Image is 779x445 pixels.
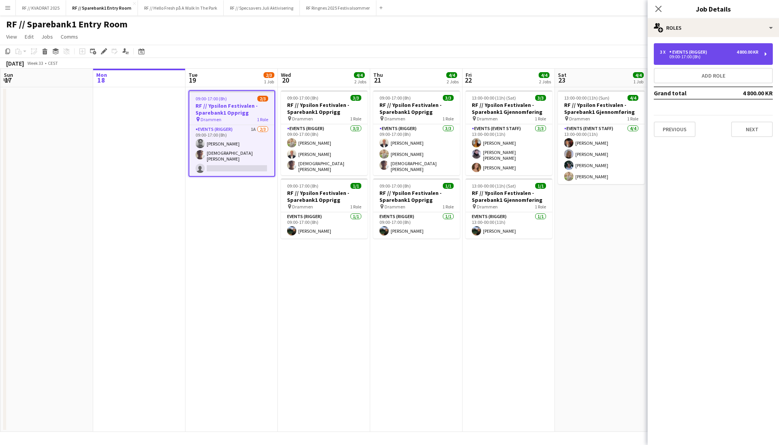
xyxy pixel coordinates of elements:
span: View [6,33,17,40]
span: 1/1 [443,183,454,189]
app-card-role: Events (Rigger)1/113:00-00:00 (11h)[PERSON_NAME] [466,212,552,239]
div: [DATE] [6,59,24,67]
button: RF // KVADRAT 2025 [16,0,66,15]
span: Fri [466,71,472,78]
span: 09:00-17:00 (8h) [287,183,318,189]
button: RF Ringnes 2025 Festivalsommer [300,0,376,15]
h3: RF // Ypsilon Festivalen - Sparebank1 Opprigg [281,102,367,115]
span: 3/3 [350,95,361,101]
span: 1/1 [535,183,546,189]
span: 19 [187,76,197,85]
app-card-role: Events (Event Staff)3/313:00-00:00 (11h)[PERSON_NAME][PERSON_NAME] [PERSON_NAME][PERSON_NAME] [466,124,552,175]
div: 09:00-17:00 (8h) [660,55,759,59]
span: 13:00-00:00 (11h) (Sat) [472,183,516,189]
span: 09:00-17:00 (8h) [196,96,227,102]
a: Comms [58,32,81,42]
h3: Job Details [648,4,779,14]
span: 1/1 [350,183,361,189]
span: Drammen [477,116,498,122]
app-card-role: Events (Rigger)1/109:00-17:00 (8h)[PERSON_NAME] [373,212,460,239]
app-card-role: Events (Rigger)1/109:00-17:00 (8h)[PERSON_NAME] [281,212,367,239]
button: RF // Hello Fresh på A Walk In The Park [138,0,224,15]
span: Sat [558,71,566,78]
div: 2 Jobs [447,79,459,85]
app-job-card: 09:00-17:00 (8h)2/3RF // Ypsilon Festivalen - Sparebank1 Opprigg Drammen1 RoleEvents (Rigger)1A2/... [189,90,275,177]
button: RF // Sparebank1 Entry Room [66,0,138,15]
span: Week 33 [26,60,45,66]
span: 1 Role [350,116,361,122]
h3: RF // Ypsilon Festivalen - Sparebank1 Opprigg [373,190,460,203]
span: Drammen [384,116,405,122]
span: Edit [25,33,34,40]
button: Add role [654,68,773,83]
span: Drammen [569,116,590,122]
div: 1 Job [633,79,643,85]
span: 1 Role [535,204,546,210]
span: 4/4 [628,95,638,101]
span: Thu [373,71,383,78]
button: Next [731,122,773,137]
span: Drammen [477,204,498,210]
span: 4/4 [539,72,549,78]
span: 3/3 [535,95,546,101]
h3: RF // Ypsilon Festivalen - Sparebank1 Opprigg [189,102,274,116]
span: 3/3 [443,95,454,101]
span: 1 Role [350,204,361,210]
span: 1 Role [535,116,546,122]
span: 1 Role [257,117,268,122]
h3: RF // Ypsilon Festivalen - Sparebank1 Gjennomføring [466,102,552,115]
button: Previous [654,122,696,137]
span: Comms [61,33,78,40]
span: 2/3 [264,72,274,78]
span: Jobs [41,33,53,40]
app-job-card: 13:00-00:00 (11h) (Sat)1/1RF // Ypsilon Festivalen - Sparebank1 Gjennomføring Drammen1 RoleEvents... [466,178,552,239]
span: Drammen [292,204,313,210]
app-card-role: Events (Event Staff)4/413:00-00:00 (11h)[PERSON_NAME][PERSON_NAME][PERSON_NAME][PERSON_NAME] [558,124,645,184]
a: View [3,32,20,42]
span: 2/3 [257,96,268,102]
div: CEST [48,60,58,66]
app-card-role: Events (Rigger)1A2/309:00-17:00 (8h)[PERSON_NAME][DEMOGRAPHIC_DATA][PERSON_NAME] [189,125,274,176]
h3: RF // Ypsilon Festivalen - Sparebank1 Gjennomføring [558,102,645,115]
app-job-card: 09:00-17:00 (8h)1/1RF // Ypsilon Festivalen - Sparebank1 Opprigg Drammen1 RoleEvents (Rigger)1/10... [281,178,367,239]
span: 09:00-17:00 (8h) [379,95,411,101]
span: Drammen [384,204,405,210]
div: Events (Rigger) [669,49,710,55]
div: Roles [648,19,779,37]
h3: RF // Ypsilon Festivalen - Sparebank1 Opprigg [373,102,460,115]
span: 23 [557,76,566,85]
span: 20 [280,76,291,85]
app-job-card: 09:00-17:00 (8h)3/3RF // Ypsilon Festivalen - Sparebank1 Opprigg Drammen1 RoleEvents (Rigger)3/30... [373,90,460,175]
div: 3 x [660,49,669,55]
span: 1 Role [627,116,638,122]
div: 1 Job [264,79,274,85]
div: 2 Jobs [539,79,551,85]
span: 09:00-17:00 (8h) [287,95,318,101]
span: 09:00-17:00 (8h) [379,183,411,189]
span: 21 [372,76,383,85]
span: 13:00-00:00 (11h) (Sat) [472,95,516,101]
span: Drammen [292,116,313,122]
span: Tue [189,71,197,78]
span: Sun [4,71,13,78]
span: 22 [464,76,472,85]
span: 4/4 [354,72,365,78]
span: Mon [96,71,107,78]
span: 17 [3,76,13,85]
h1: RF // Sparebank1 Entry Room [6,19,128,30]
app-job-card: 09:00-17:00 (8h)1/1RF // Ypsilon Festivalen - Sparebank1 Opprigg Drammen1 RoleEvents (Rigger)1/10... [373,178,460,239]
a: Edit [22,32,37,42]
app-card-role: Events (Rigger)3/309:00-17:00 (8h)[PERSON_NAME][PERSON_NAME][DEMOGRAPHIC_DATA][PERSON_NAME] [373,124,460,175]
div: 09:00-17:00 (8h)3/3RF // Ypsilon Festivalen - Sparebank1 Opprigg Drammen1 RoleEvents (Rigger)3/30... [281,90,367,175]
app-card-role: Events (Rigger)3/309:00-17:00 (8h)[PERSON_NAME][PERSON_NAME][DEMOGRAPHIC_DATA][PERSON_NAME] [281,124,367,175]
div: 4 800.00 KR [736,49,759,55]
td: Grand total [654,87,724,99]
app-job-card: 13:00-00:00 (11h) (Sat)3/3RF // Ypsilon Festivalen - Sparebank1 Gjennomføring Drammen1 RoleEvents... [466,90,552,175]
span: Wed [281,71,291,78]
